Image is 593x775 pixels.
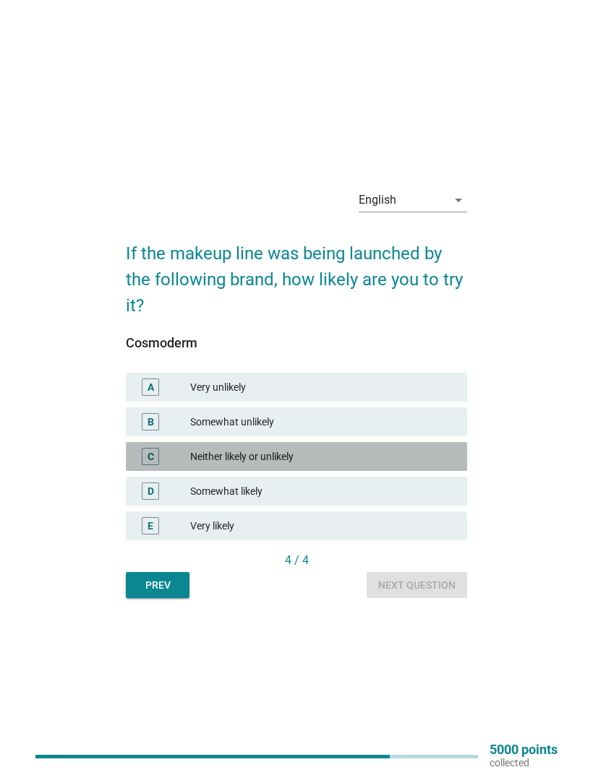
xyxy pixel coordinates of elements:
h2: If the makeup line was being launched by the following brand, how likely are you to try it? [126,226,467,319]
div: D [148,484,154,499]
div: Somewhat unlikely [190,413,456,430]
div: Somewhat likely [190,482,456,500]
div: C [148,449,154,464]
div: B [148,415,154,430]
div: Very likely [190,517,456,534]
div: 4 / 4 [126,552,467,569]
div: E [148,519,153,534]
div: Very unlikely [190,378,456,396]
button: Prev [126,572,189,598]
p: 5000 points [490,743,558,756]
div: Prev [137,578,178,593]
p: collected [490,756,558,769]
div: English [359,194,396,207]
i: arrow_drop_down [450,191,467,209]
div: Neither likely or unlikely [190,448,456,465]
div: Cosmoderm [126,333,467,352]
div: A [148,380,154,395]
